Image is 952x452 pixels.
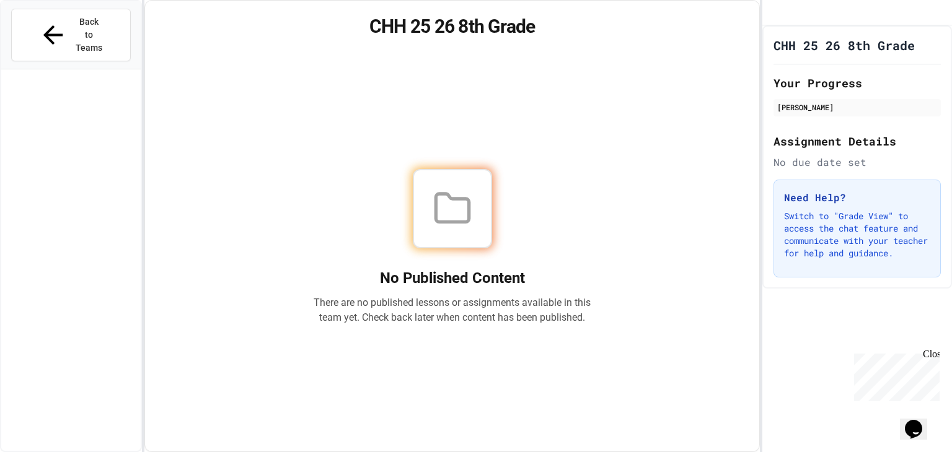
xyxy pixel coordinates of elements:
[900,402,940,440] iframe: chat widget
[11,9,131,61] button: Back to Teams
[773,37,915,54] h1: CHH 25 26 8th Grade
[784,210,930,259] p: Switch to "Grade View" to access the chat feature and communicate with your teacher for help and ...
[314,295,591,325] p: There are no published lessons or assignments available in this team yet. Check back later when c...
[773,155,941,170] div: No due date set
[784,190,930,205] h3: Need Help?
[314,268,591,288] h2: No Published Content
[773,74,941,92] h2: Your Progress
[777,102,937,113] div: [PERSON_NAME]
[849,349,940,401] iframe: chat widget
[773,133,941,150] h2: Assignment Details
[160,15,744,38] h1: CHH 25 26 8th Grade
[75,15,104,54] span: Back to Teams
[5,5,86,79] div: Chat with us now!Close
